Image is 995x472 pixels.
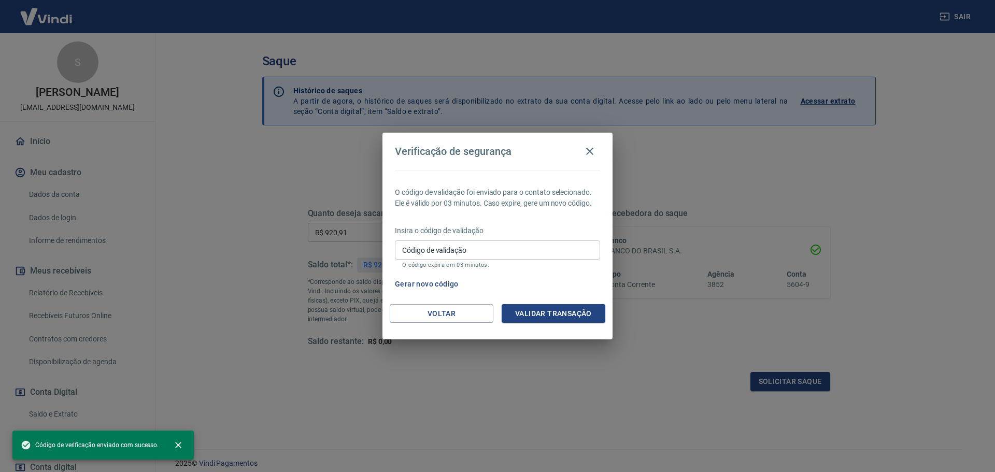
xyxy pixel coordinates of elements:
[390,304,493,323] button: Voltar
[395,187,600,209] p: O código de validação foi enviado para o contato selecionado. Ele é válido por 03 minutos. Caso e...
[502,304,605,323] button: Validar transação
[395,145,511,158] h4: Verificação de segurança
[402,262,593,268] p: O código expira em 03 minutos.
[21,440,159,450] span: Código de verificação enviado com sucesso.
[391,275,463,294] button: Gerar novo código
[395,225,600,236] p: Insira o código de validação
[167,434,190,456] button: close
